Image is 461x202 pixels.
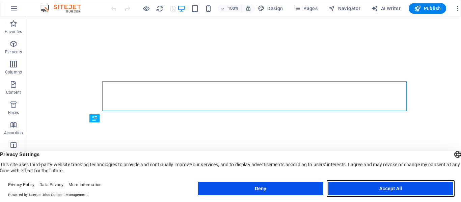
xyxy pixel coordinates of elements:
[7,150,20,156] p: Tables
[414,5,441,12] span: Publish
[291,3,320,14] button: Pages
[371,5,401,12] span: AI Writer
[39,4,89,12] img: Editor Logo
[156,5,164,12] i: Reload page
[326,3,363,14] button: Navigator
[218,4,242,12] button: 100%
[156,4,164,12] button: reload
[245,5,251,11] i: On resize automatically adjust zoom level to fit chosen device.
[5,49,22,55] p: Elements
[142,4,150,12] button: Click here to leave preview mode and continue editing
[5,29,22,34] p: Favorites
[5,69,22,75] p: Columns
[8,110,19,115] p: Boxes
[4,130,23,136] p: Accordion
[369,3,403,14] button: AI Writer
[228,4,239,12] h6: 100%
[409,3,446,14] button: Publish
[255,3,286,14] button: Design
[258,5,283,12] span: Design
[328,5,360,12] span: Navigator
[6,90,21,95] p: Content
[294,5,318,12] span: Pages
[255,3,286,14] div: Design (Ctrl+Alt+Y)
